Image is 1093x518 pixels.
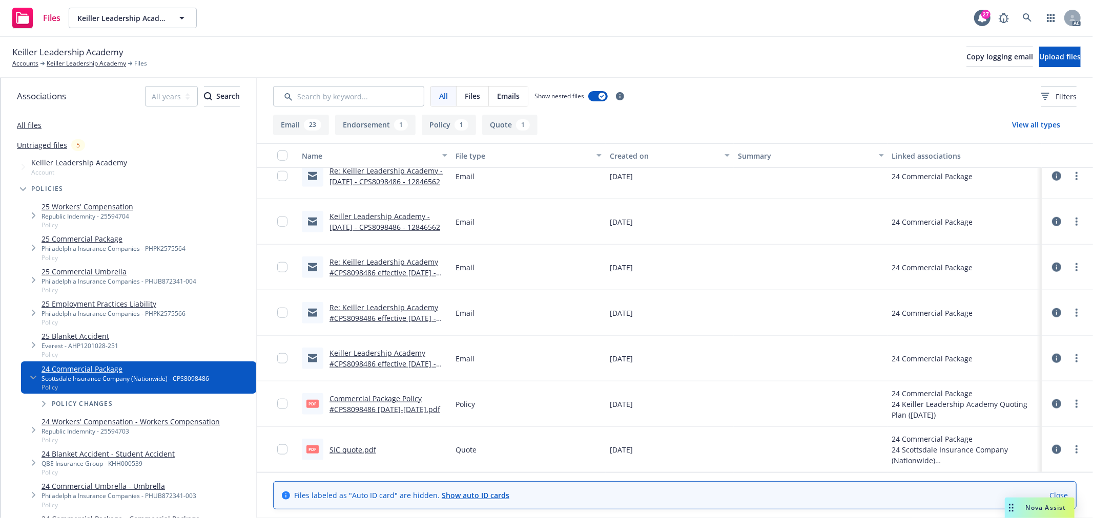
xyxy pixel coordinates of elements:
span: Policy [42,318,185,327]
div: Philadelphia Insurance Companies - PHPK2575564 [42,244,185,253]
span: [DATE] [610,308,633,318]
button: Quote [482,115,538,135]
a: All files [17,120,42,130]
div: File type [456,150,590,161]
div: Name [302,150,436,161]
button: SearchSearch [204,86,240,106]
div: 24 Commercial Package [892,217,973,227]
div: 23 [304,119,321,131]
a: Re: Keiller Leadership Academy #CPS8098486 effective [DATE] - Policy attached for Commercial Package [329,257,438,299]
div: 1 [455,119,468,131]
button: Filters [1041,86,1077,106]
span: Files labeled as "Auto ID card" are hidden. [294,490,509,501]
span: [DATE] [610,171,633,182]
a: Keiller Leadership Academy #CPS8098486 effective [DATE] - Policy attached for Commercial Package [329,348,436,390]
span: Quote [456,444,477,455]
span: Policy [42,468,175,477]
span: All [439,91,448,101]
button: View all types [996,115,1077,135]
button: File type [451,143,605,168]
button: Copy logging email [966,47,1033,67]
div: Philadelphia Insurance Companies - PHUB872341-003 [42,491,196,500]
div: 24 Commercial Package [892,434,1038,444]
span: pdf [306,445,319,453]
span: [DATE] [610,353,633,364]
span: Keiller Leadership Academy [77,13,166,24]
span: Upload files [1039,52,1081,61]
span: Policy [42,253,185,262]
a: 24 Workers' Compensation - Workers Compensation [42,416,220,427]
a: more [1070,307,1083,319]
div: 24 Commercial Package [892,308,973,318]
span: Keiller Leadership Academy [31,157,127,168]
a: 24 Blanket Accident - Student Accident [42,448,175,459]
a: Switch app [1041,8,1061,28]
a: Report a Bug [994,8,1014,28]
input: Toggle Row Selected [277,308,287,318]
div: 24 Commercial Package [892,353,973,364]
a: 25 Commercial Package [42,233,185,244]
input: Toggle Row Selected [277,399,287,409]
span: Policy [42,221,133,229]
span: Policy [42,436,220,444]
button: Policy [422,115,476,135]
span: Email [456,262,475,273]
div: Scottsdale Insurance Company (Nationwide) - CPS8098486 [42,374,209,383]
div: 1 [516,119,530,131]
span: Policy changes [52,401,113,407]
a: 25 Employment Practices Liability [42,298,185,309]
a: 24 Commercial Umbrella - Umbrella [42,481,196,491]
span: Policy [42,383,209,392]
a: Re: Keiller Leadership Academy #CPS8098486 effective [DATE] - Policy attached for Commercial Package [329,303,438,344]
span: Files [134,59,147,68]
button: Created on [606,143,734,168]
div: 24 Scottsdale Insurance Company (Nationwide) [892,444,1038,466]
span: pdf [306,400,319,407]
div: Summary [738,150,872,161]
div: 27 [981,10,991,19]
a: Show auto ID cards [442,490,509,500]
a: 25 Commercial Umbrella [42,266,196,277]
span: Nova Assist [1026,503,1066,512]
span: Show nested files [534,92,584,100]
span: Files [465,91,480,101]
div: 24 Commercial Package [892,171,973,182]
button: Nova Assist [1005,498,1075,518]
span: Email [456,217,475,227]
div: Search [204,87,240,106]
div: QBE Insurance Group - KHH000539 [42,459,175,468]
a: more [1070,398,1083,410]
a: Close [1049,490,1068,501]
a: more [1070,443,1083,456]
div: Republic Indemnity - 25594703 [42,427,220,436]
input: Select all [277,150,287,161]
span: Emails [497,91,520,101]
span: Email [456,353,475,364]
div: 24 Keiller Leadership Academy Quoting Plan ([DATE]) [892,399,1038,420]
span: Copy logging email [966,52,1033,61]
div: 24 Commercial Package [892,262,973,273]
a: Search [1017,8,1038,28]
span: Policy [456,399,475,409]
a: more [1070,261,1083,273]
span: Keiller Leadership Academy [12,46,123,59]
span: [DATE] [610,262,633,273]
div: Philadelphia Insurance Companies - PHPK2575566 [42,309,185,318]
a: more [1070,215,1083,228]
button: Name [298,143,451,168]
div: Philadelphia Insurance Companies - PHUB872341-004 [42,277,196,286]
input: Search by keyword... [273,86,424,106]
div: 24 Commercial Package [892,388,1038,399]
button: Linked associations [888,143,1042,168]
span: Email [456,308,475,318]
div: 1 [394,119,408,131]
div: 5 [71,139,85,151]
span: Policy [42,286,196,294]
div: Everest - AHP1201028-251 [42,341,118,350]
button: Upload files [1039,47,1081,67]
div: Republic Indemnity - 25594704 [42,212,133,221]
a: Keiller Leadership Academy [47,59,126,68]
span: Files [43,14,60,22]
a: 25 Blanket Accident [42,331,118,341]
svg: Search [204,92,212,100]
